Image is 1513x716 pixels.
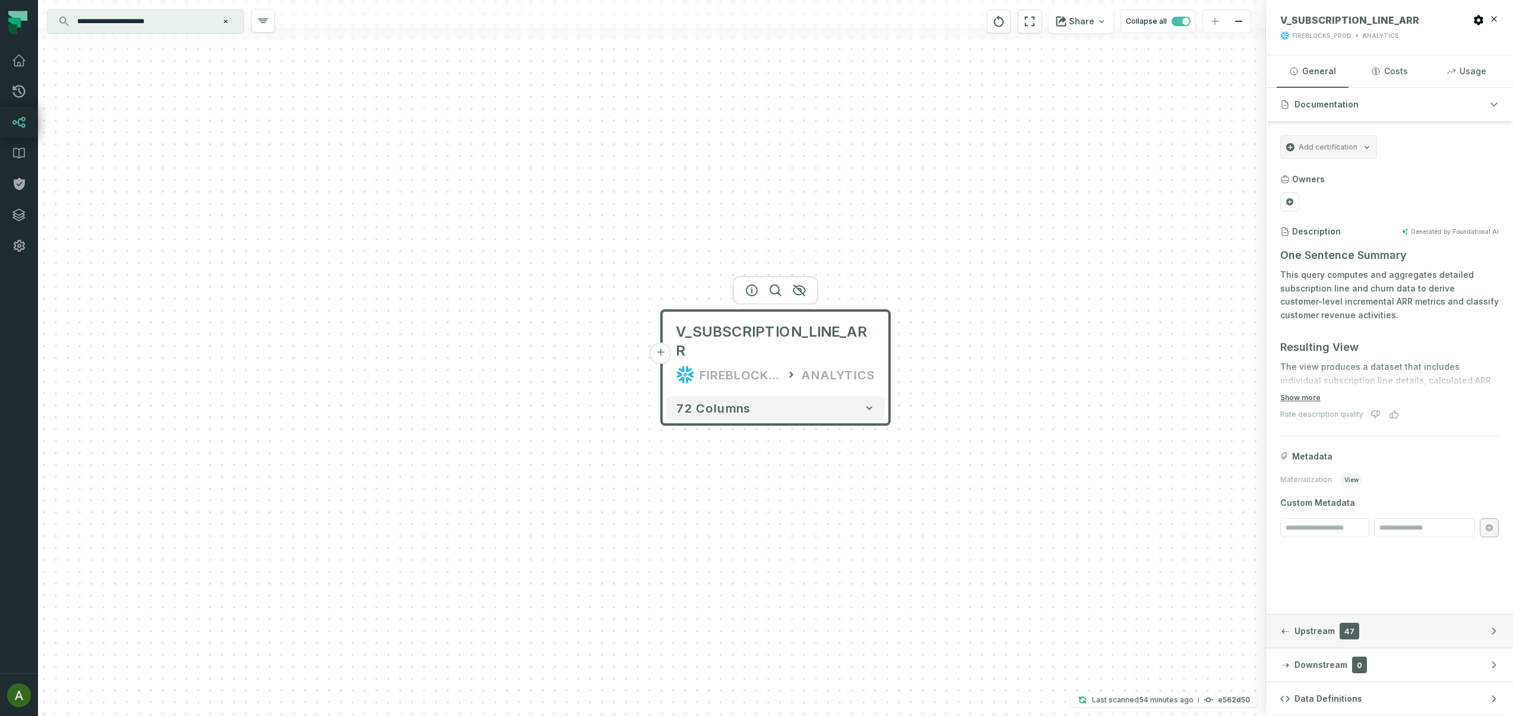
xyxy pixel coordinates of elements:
[1266,88,1513,121] button: Documentation
[1294,625,1335,637] span: Upstream
[1362,31,1399,40] div: ANALYTICS
[1120,9,1196,33] button: Collapse all
[1227,10,1251,33] button: zoom out
[1280,497,1499,509] span: Custom Metadata
[1280,247,1499,264] h3: One Sentence Summary
[1280,393,1321,403] button: Show more
[1352,657,1367,673] span: 0
[1277,55,1349,87] button: General
[1049,9,1113,33] button: Share
[1280,360,1499,455] p: The view produces a dataset that includes individual subscription line details, calculated ARR te...
[1294,99,1359,110] span: Documentation
[1401,228,1499,235] button: Generated by Foundational AI
[1292,451,1332,462] span: Metadata
[1092,694,1194,706] p: Last scanned
[1292,226,1341,237] h3: Description
[1280,14,1419,26] span: V_SUBSCRIPTION_LINE_ARR
[1280,475,1332,484] span: Materialization
[1280,339,1499,356] h3: Resulting View
[1266,648,1513,682] button: Downstream0
[1280,135,1377,159] button: Add certification
[1430,55,1502,87] button: Usage
[1340,473,1363,486] span: view
[7,683,31,707] img: avatar of Ariel Swissa
[1266,682,1513,715] button: Data Definitions
[1292,31,1351,40] div: FIREBLOCKS_PROD
[1292,173,1325,185] h3: Owners
[1071,693,1257,707] button: Last scanned[DATE] 10:21:17 AMe562d50
[220,15,232,27] button: Clear search query
[1299,142,1357,152] span: Add certification
[699,365,780,384] div: FIREBLOCKS_PROD
[676,322,875,360] span: V_SUBSCRIPTION_LINE_ARR
[1294,693,1362,705] span: Data Definitions
[1266,614,1513,648] button: Upstream47
[676,401,751,415] span: 72 columns
[1280,268,1499,322] p: This query computes and aggregates detailed subscription line and churn data to derive customer-l...
[1280,410,1363,419] div: Rate description quality
[1353,55,1425,87] button: Costs
[1294,659,1347,671] span: Downstream
[1340,623,1359,639] span: 47
[1218,696,1250,704] h4: e562d50
[1139,695,1194,704] relative-time: Aug 25, 2025, 10:21 AM GMT+3
[650,343,672,364] button: +
[802,365,875,384] div: ANALYTICS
